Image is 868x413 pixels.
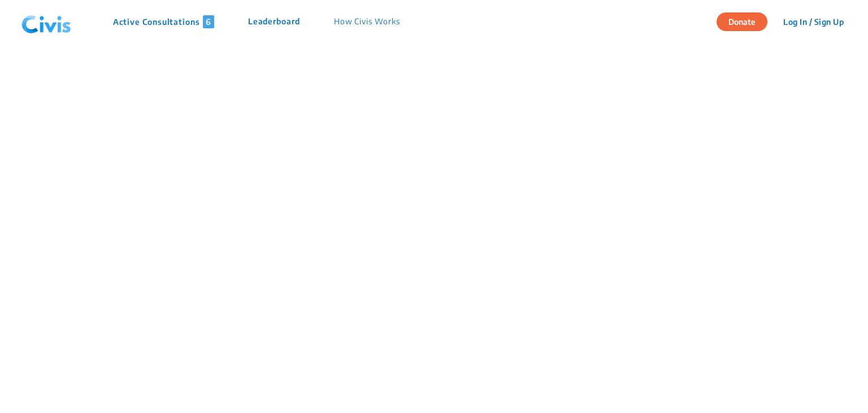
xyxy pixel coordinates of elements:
[248,15,300,28] p: Leaderboard
[717,12,767,31] button: Donate
[334,15,400,28] p: How Civis Works
[113,15,214,28] p: Active Consultations
[717,15,776,27] a: Donate
[17,5,76,39] img: navlogo.png
[776,13,851,31] button: Log In / Sign Up
[203,15,214,28] span: 6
